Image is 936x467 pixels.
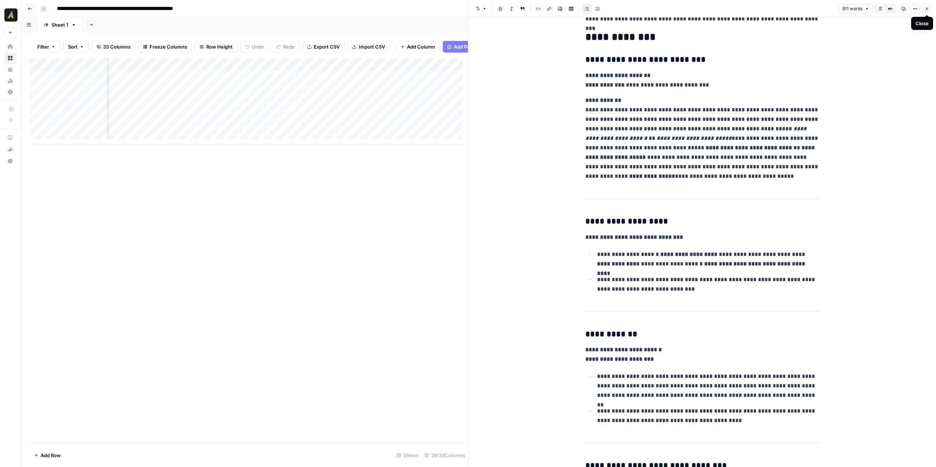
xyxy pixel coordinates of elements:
span: 911 words [842,5,863,12]
button: Add Power Agent [443,41,498,53]
button: Workspace: Marketers in Demand [4,6,16,24]
button: Undo [240,41,269,53]
button: Add Row [30,449,65,461]
a: Settings [4,86,16,98]
a: Your Data [4,64,16,75]
a: Sheet 1 [37,18,83,32]
span: Freeze Columns [150,43,187,50]
span: Add Power Agent [454,43,494,50]
button: Export CSV [302,41,344,53]
span: Undo [252,43,264,50]
span: Import CSV [359,43,385,50]
span: Redo [283,43,295,50]
span: Add Column [407,43,435,50]
span: Export CSV [314,43,340,50]
a: AirOps Academy [4,132,16,143]
div: Close [916,20,929,27]
a: Browse [4,52,16,64]
button: 911 words [839,4,872,14]
button: Sort [63,41,89,53]
div: 29/33 Columns [422,449,468,461]
span: Row Height [206,43,233,50]
span: Add Row [41,452,61,459]
span: 33 Columns [103,43,131,50]
div: What's new? [5,144,16,155]
div: 5 Rows [394,449,422,461]
div: Sheet 1 [52,21,68,28]
img: Marketers in Demand Logo [4,8,18,22]
button: 33 Columns [92,41,135,53]
button: Filter [33,41,60,53]
a: Home [4,41,16,53]
button: Freeze Columns [138,41,192,53]
button: What's new? [4,143,16,155]
button: Help + Support [4,155,16,167]
a: Usage [4,75,16,87]
button: Row Height [195,41,237,53]
button: Redo [272,41,299,53]
button: Add Column [396,41,440,53]
span: Sort [68,43,78,50]
span: Filter [37,43,49,50]
button: Import CSV [347,41,390,53]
